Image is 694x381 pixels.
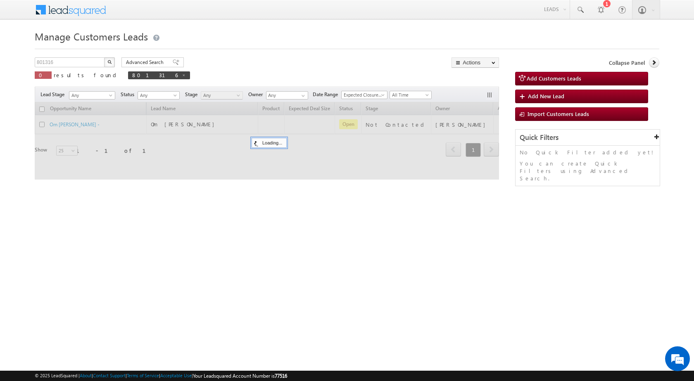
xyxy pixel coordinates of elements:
[516,130,660,146] div: Quick Filters
[248,91,266,98] span: Owner
[132,71,178,78] span: 801316
[93,373,126,378] a: Contact Support
[201,92,240,99] span: Any
[127,373,159,378] a: Terms of Service
[528,110,589,117] span: Import Customers Leads
[54,71,119,78] span: results found
[520,149,656,156] p: No Quick Filter added yet!
[35,30,148,43] span: Manage Customers Leads
[452,57,499,68] button: Actions
[252,138,287,148] div: Loading...
[193,373,287,379] span: Your Leadsquared Account Number is
[201,91,243,99] a: Any
[39,71,48,78] span: 0
[185,91,201,98] span: Stage
[135,4,155,24] div: Minimize live chat window
[112,254,150,265] em: Start Chat
[342,91,385,99] span: Expected Closure Date
[297,92,307,100] a: Show All Items
[35,372,287,380] span: © 2025 LeadSquared | | | | |
[527,75,581,82] span: Add Customers Leads
[138,91,180,99] a: Any
[138,92,177,99] span: Any
[121,91,138,98] span: Status
[390,91,429,99] span: All Time
[160,373,192,378] a: Acceptable Use
[40,91,68,98] span: Lead Stage
[69,92,112,99] span: Any
[69,91,115,99] a: Any
[390,91,432,99] a: All Time
[341,91,387,99] a: Expected Closure Date
[609,59,645,66] span: Collapse Panel
[126,59,166,66] span: Advanced Search
[313,91,341,98] span: Date Range
[11,76,151,247] textarea: Type your message and hit 'Enter'
[520,160,656,182] p: You can create Quick Filters using Advanced Search.
[275,373,287,379] span: 77516
[14,43,35,54] img: d_60004797649_company_0_60004797649
[107,60,112,64] img: Search
[528,92,564,99] span: Add New Lead
[266,91,308,99] input: Type to Search
[80,373,92,378] a: About
[43,43,139,54] div: Chat with us now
